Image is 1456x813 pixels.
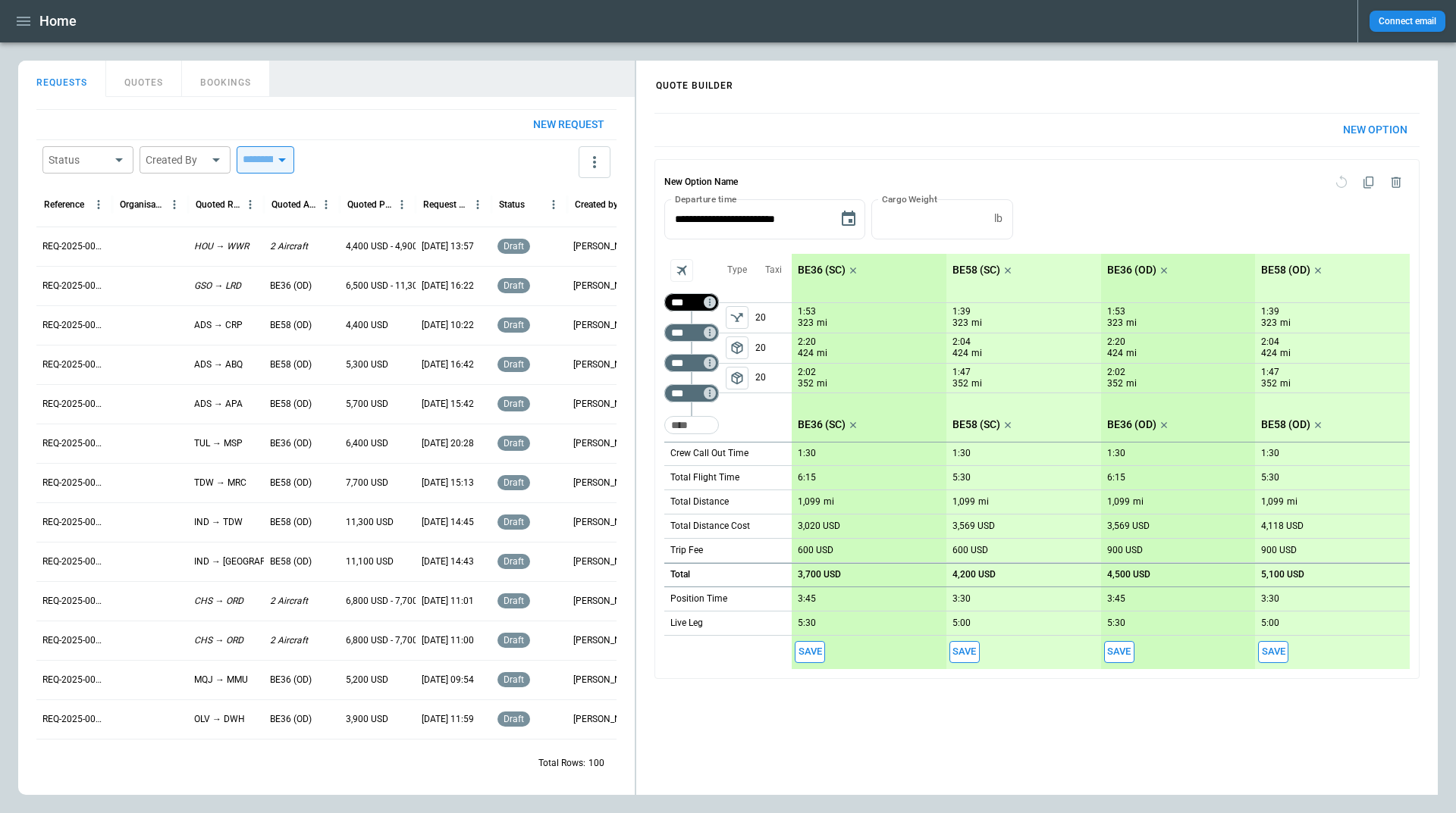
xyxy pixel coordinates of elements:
p: ADS → CRP [194,319,243,332]
p: 3,020 USD [798,521,840,532]
p: 600 USD [798,545,833,556]
p: [PERSON_NAME] [573,358,637,371]
p: BE36 (OD) [1107,264,1156,277]
p: 4,400 USD - 4,900 USD [346,240,438,253]
p: CHS → ORD [194,595,243,608]
span: draft [500,635,527,646]
p: [DATE] 14:43 [422,555,474,568]
p: 2 Aircraft [270,240,308,253]
span: Save this aircraft quote and copy details to clipboard [949,641,980,663]
p: Total Rows: [538,757,585,770]
p: 3,569 USD [952,521,995,532]
p: BE58 (OD) [270,319,312,332]
p: REQ-2025-000247 [42,437,106,450]
p: 1:53 [1107,306,1125,317]
span: draft [500,280,527,291]
p: mi [817,377,827,390]
p: 323 [1261,317,1277,330]
button: BOOKINGS [182,61,270,97]
p: ADS → ABQ [194,358,243,371]
button: Save [1104,641,1134,663]
p: 3,569 USD [1107,521,1150,532]
p: 2 Aircraft [270,595,308,608]
p: 3,900 USD [346,713,388,726]
p: REQ-2025-000249 [42,358,106,371]
button: Quoted Route column menu [240,195,260,214]
p: 4,500 USD [1107,569,1150,580]
p: BE36 (OD) [270,713,312,726]
span: draft [500,674,527,685]
p: [PERSON_NAME] [573,240,637,253]
span: draft [500,596,527,606]
p: [PERSON_NAME] [573,477,637,489]
p: REQ-2025-000248 [42,398,106,411]
span: draft [500,359,527,370]
p: Taxi [765,264,782,277]
p: [PERSON_NAME] [573,634,637,647]
p: [PERSON_NAME] [573,595,637,608]
p: [PERSON_NAME] [573,398,637,411]
p: Total Distance Cost [670,520,750,533]
span: Type of sector [726,336,748,359]
span: draft [500,438,527,449]
div: Too short [664,416,719,434]
p: Crew Call Out Time [670,447,748,460]
h1: Home [39,12,77,30]
p: 7,700 USD [346,477,388,489]
p: 352 [952,377,968,390]
button: Save [949,641,980,663]
button: Save [795,641,825,663]
p: REQ-2025-000251 [42,280,106,292]
p: 5,100 USD [1261,569,1304,580]
h6: Total [670,570,690,580]
button: Organisation column menu [165,195,184,214]
p: mi [1287,496,1298,508]
span: Reset quote option [1328,169,1355,196]
span: Aircraft selection [670,259,693,282]
p: 6:15 [798,472,816,483]
div: Status [49,152,109,167]
p: 2 Aircraft [270,634,308,647]
p: [DATE] 15:13 [422,477,474,489]
p: 6,400 USD [346,437,388,450]
h6: New Option Name [664,169,738,196]
p: [DATE] 16:22 [422,280,474,292]
div: Not found [664,293,719,311]
p: 352 [798,377,814,390]
p: BE58 (SC) [952,264,1000,277]
p: REQ-2025-000244 [42,555,106,568]
p: Live Leg [670,617,703,630]
p: mi [1126,377,1137,390]
div: Too short [664,354,719,372]
p: 1,099 [1261,496,1284,508]
p: BE58 (OD) [1261,418,1310,431]
p: BE36 (OD) [270,674,312,686]
p: [PERSON_NAME] [573,674,637,686]
p: BE36 (OD) [1107,418,1156,431]
p: Position Time [670,593,727,605]
p: Total Distance [670,496,729,508]
div: Quoted Route [196,199,240,210]
p: 5:30 [1107,618,1125,629]
span: Type of sector [726,306,748,329]
span: draft [500,241,527,252]
p: 5,200 USD [346,674,388,686]
div: Too short [664,384,719,402]
p: 3:45 [798,593,816,605]
p: TUL → MSP [194,437,243,450]
p: 6,500 USD - 11,300 USD [346,280,443,292]
p: 424 [952,347,968,360]
p: REQ-2025-000240 [42,713,106,726]
div: Reference [44,199,84,210]
span: package_2 [730,340,745,355]
button: Save [1258,641,1288,663]
button: Connect email [1370,11,1445,32]
p: 2:20 [1107,336,1125,348]
div: Status [499,199,525,210]
div: Created by [575,199,618,210]
p: 2:02 [798,367,816,378]
span: Save this aircraft quote and copy details to clipboard [1258,641,1288,663]
span: Duplicate quote option [1355,169,1382,196]
div: scrollable content [792,254,1410,669]
p: 900 USD [1107,545,1143,556]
